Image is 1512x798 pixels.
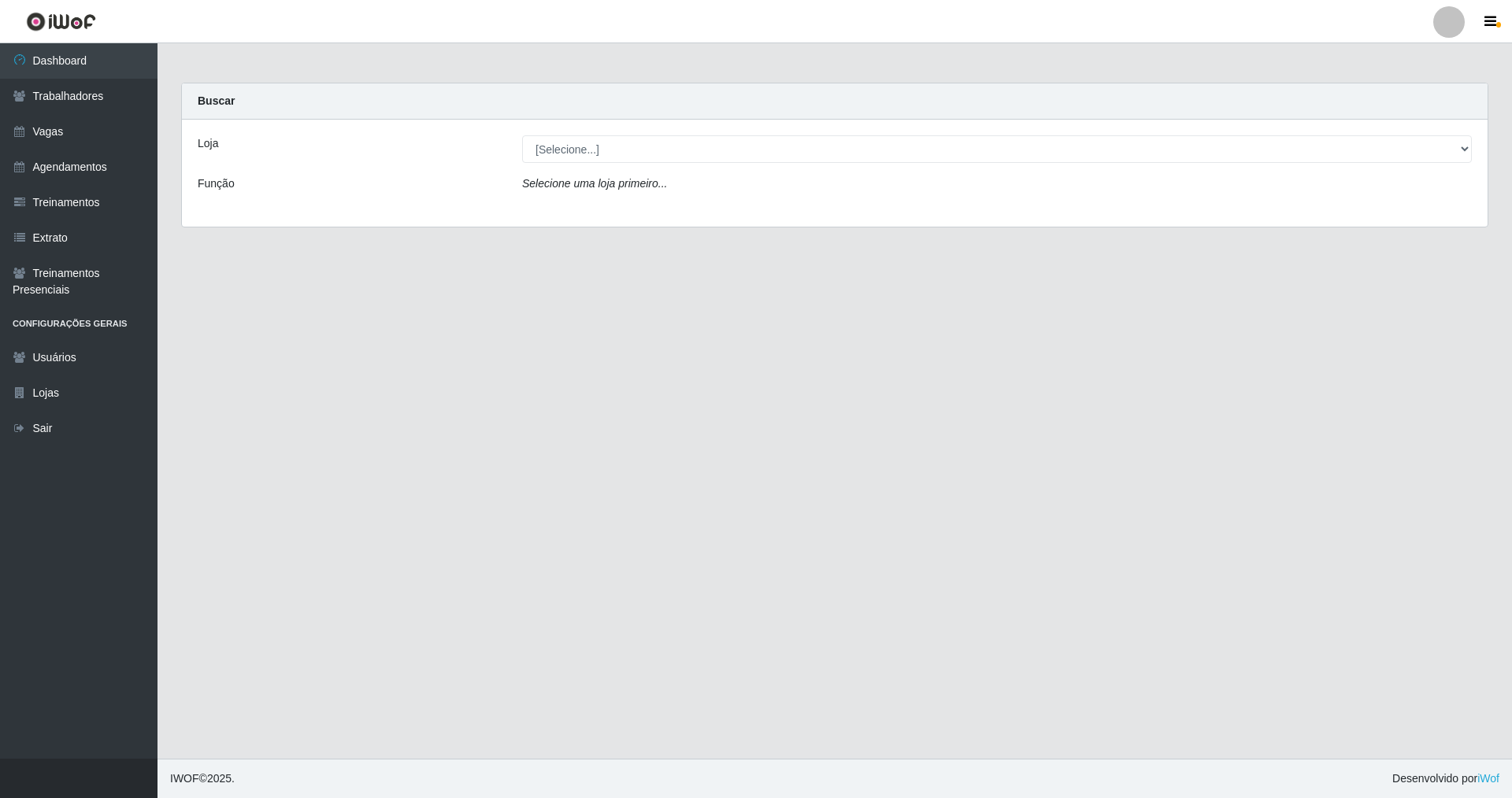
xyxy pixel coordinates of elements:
span: © 2025 . [170,770,235,787]
img: CoreUI Logo [26,12,96,31]
label: Loja [198,135,218,152]
i: Selecione uma loja primeiro... [522,177,667,190]
span: IWOF [170,772,199,785]
strong: Buscar [198,94,235,107]
label: Função [198,175,235,192]
a: iWof [1477,772,1499,785]
span: Desenvolvido por [1392,770,1499,787]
